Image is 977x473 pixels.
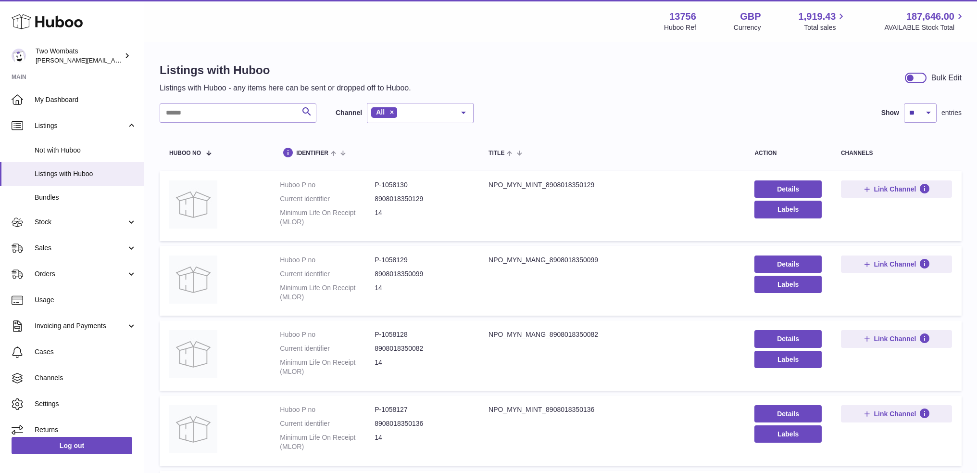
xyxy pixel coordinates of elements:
[280,330,375,339] dt: Huboo P no
[280,344,375,353] dt: Current identifier
[36,47,122,65] div: Two Wombats
[375,344,469,353] dd: 8908018350082
[734,23,761,32] div: Currency
[664,23,696,32] div: Huboo Ref
[488,330,735,339] div: NPO_MYN_MANG_8908018350082
[884,23,965,32] span: AVAILABLE Stock Total
[35,217,126,227] span: Stock
[841,330,952,347] button: Link Channel
[280,358,375,376] dt: Minimum Life On Receipt (MLOR)
[376,108,385,116] span: All
[169,256,217,304] img: NPO_MYN_MANG_8908018350099
[375,208,469,227] dd: 14
[754,351,821,368] button: Labels
[375,433,469,451] dd: 14
[280,208,375,227] dt: Minimum Life On Receipt (MLOR)
[280,194,375,204] dt: Current identifier
[375,269,469,279] dd: 8908018350099
[280,419,375,428] dt: Current identifier
[488,180,735,190] div: NPO_MYN_MINT_8908018350129
[169,180,217,229] img: NPO_MYN_MINT_8908018350129
[754,276,821,293] button: Labels
[36,56,244,64] span: [PERSON_NAME][EMAIL_ADDRESS][PERSON_NAME][DOMAIN_NAME]
[12,49,26,63] img: adam.randall@twowombats.com
[280,269,375,279] dt: Current identifier
[280,256,375,265] dt: Huboo P no
[280,433,375,451] dt: Minimum Life On Receipt (MLOR)
[375,194,469,204] dd: 8908018350129
[35,169,137,179] span: Listings with Huboo
[336,108,362,117] label: Channel
[12,437,132,454] a: Log out
[669,10,696,23] strong: 13756
[488,256,735,265] div: NPO_MYN_MANG_8908018350099
[804,23,847,32] span: Total sales
[169,405,217,453] img: NPO_MYN_MINT_8908018350136
[35,425,137,435] span: Returns
[881,108,899,117] label: Show
[488,150,504,156] span: title
[375,330,469,339] dd: P-1058128
[754,201,821,218] button: Labels
[35,347,137,357] span: Cases
[884,10,965,32] a: 187,646.00 AVAILABLE Stock Total
[375,358,469,376] dd: 14
[841,180,952,198] button: Link Channel
[375,180,469,190] dd: P-1058130
[931,73,962,83] div: Bulk Edit
[160,83,411,93] p: Listings with Huboo - any items here can be sent or dropped off to Huboo.
[35,399,137,409] span: Settings
[799,10,847,32] a: 1,919.43 Total sales
[169,330,217,378] img: NPO_MYN_MANG_8908018350082
[375,256,469,265] dd: P-1058129
[280,405,375,414] dt: Huboo P no
[754,425,821,443] button: Labels
[375,405,469,414] dd: P-1058127
[169,150,201,156] span: Huboo no
[160,63,411,78] h1: Listings with Huboo
[841,150,952,156] div: channels
[799,10,836,23] span: 1,919.43
[754,330,821,347] a: Details
[375,283,469,302] dd: 14
[35,146,137,155] span: Not with Huboo
[740,10,761,23] strong: GBP
[296,150,328,156] span: identifier
[280,283,375,302] dt: Minimum Life On Receipt (MLOR)
[754,405,821,422] a: Details
[941,108,962,117] span: entries
[754,180,821,198] a: Details
[874,409,916,418] span: Link Channel
[488,405,735,414] div: NPO_MYN_MINT_8908018350136
[35,269,126,279] span: Orders
[841,256,952,273] button: Link Channel
[35,373,137,383] span: Channels
[35,193,137,202] span: Bundles
[35,95,137,104] span: My Dashboard
[375,419,469,428] dd: 8908018350136
[754,150,821,156] div: action
[874,334,916,343] span: Link Channel
[874,185,916,193] span: Link Channel
[35,295,137,305] span: Usage
[874,260,916,268] span: Link Channel
[754,256,821,273] a: Details
[906,10,954,23] span: 187,646.00
[841,405,952,422] button: Link Channel
[35,243,126,253] span: Sales
[280,180,375,190] dt: Huboo P no
[35,321,126,331] span: Invoicing and Payments
[35,121,126,130] span: Listings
